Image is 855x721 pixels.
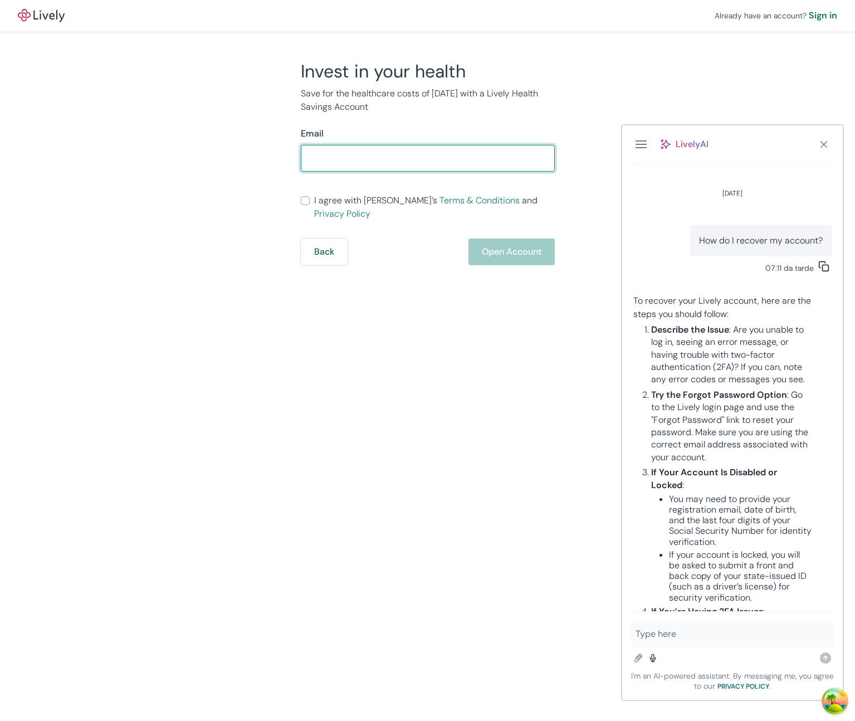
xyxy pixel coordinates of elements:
button: close [814,134,834,154]
span: I agree with [PERSON_NAME]’s and [314,194,555,221]
button: Add photos and files [631,651,646,665]
div: Already have an account? [715,9,837,22]
button: Open Tanstack query devtools [824,690,846,712]
svg: Record voice message [648,654,657,662]
button: menu [631,134,651,154]
a: LivelyLively [18,9,65,22]
div: Date: Today [633,188,832,198]
span: You may need to provide your registration email, date of birth, and the last four digits of your ... [669,494,812,547]
button: Back [301,238,348,265]
span: LivelyAI [676,139,709,149]
textarea: chat input [636,627,829,641]
svg: Lively AI icon [660,139,671,150]
span: 07:11 da tarde [765,262,814,274]
strong: If You’re Having 2FA Issues [651,606,763,617]
span: How do I recover my account? [699,235,823,246]
strong: Try the Forgot Password Option [651,389,787,401]
strong: If Your Account Is Disabled or Locked [651,466,777,490]
span: To recover your Lively account, here are the steps you should follow: [633,295,811,320]
svg: Menu [636,139,647,150]
h6: [DATE] [714,188,751,198]
p: Save for the healthcare costs of [DATE] with a Lively Health Savings Account [301,87,555,114]
h2: Invest in your health [301,60,555,82]
a: Privacy Policy [314,208,370,220]
span: I'm an AI-powered assistant. By messaging me, you agree to our . [631,671,834,691]
svg: Close [818,139,829,150]
a: Privacy Policy [717,682,769,691]
button: Record voice message [646,651,660,665]
svg: Add photos and files [634,654,643,662]
a: Terms & Conditions [439,194,520,206]
svg: Copy to clipboard [818,261,829,272]
button: Copy message content to clipboard [816,259,832,274]
a: Sign in [809,9,837,22]
section: scrollable content region [622,164,843,611]
span: If your account is locked, you will be asked to submit a front and back copy of your state-issued... [669,549,812,603]
strong: Describe the Issue [651,324,729,335]
img: Lively [18,9,65,22]
span: : [651,466,777,490]
span: : [651,606,765,617]
span: : Go to the Lively login page and use the "Forgot Password" link to reset your password. Make sur... [651,389,808,463]
span: : Are you unable to log in, seeing an error message, or having trouble with two-factor authentica... [651,324,805,386]
label: Email [301,127,324,140]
